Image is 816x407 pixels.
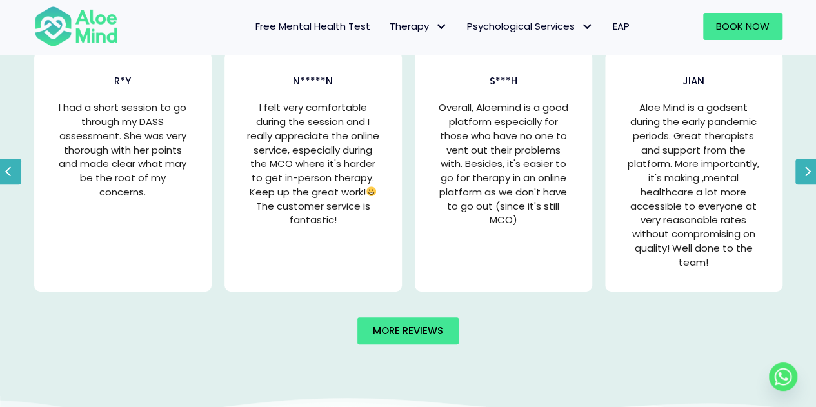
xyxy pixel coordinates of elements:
span: Psychological Services: submenu [578,17,597,36]
span: Free Mental Health Test [255,19,370,33]
p: I had a short session to go through my DASS assessment. She was very thorough with her points and... [57,101,189,199]
span: Psychological Services [467,19,593,33]
a: EAP [603,13,639,40]
img: Aloe mind Logo [34,5,118,48]
a: Book Now [703,13,782,40]
nav: Menu [135,13,639,40]
a: TherapyTherapy: submenu [380,13,457,40]
span: EAP [613,19,630,33]
a: Free Mental Health Test [246,13,380,40]
div: Testimonial 3 of 6 [224,52,402,292]
h3: Jian [615,74,773,88]
div: Testimonial 5 of 6 [605,52,782,292]
a: Psychological ServicesPsychological Services: submenu [457,13,603,40]
span: Therapy: submenu [432,17,451,36]
p: I felt very comfortable during the session and I really appreciate the online service, especially... [247,101,379,227]
p: Aloe Mind is a godsent during the early pandemic periods. Great therapists and support from the p... [628,101,760,269]
img: 😀 [366,186,376,196]
a: More reviews [357,317,459,344]
a: Whatsapp [769,362,797,391]
span: More reviews [373,324,443,337]
span: Therapy [390,19,448,33]
p: Overall, Aloemind is a good platform especially for those who have no one to vent out their probl... [437,101,570,227]
div: Testimonial 4 of 6 [415,52,592,292]
div: Testimonial 2 of 6 [34,52,212,292]
span: Book Now [716,19,770,33]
